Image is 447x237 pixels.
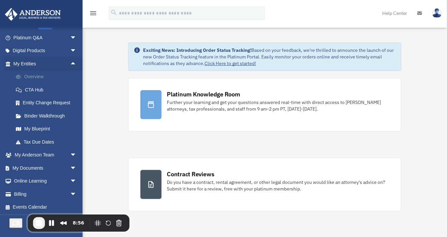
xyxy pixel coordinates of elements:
[205,60,256,66] a: Click Here to get started!
[5,31,87,44] a: Platinum Q&Aarrow_drop_down
[5,57,87,70] a: My Entitiesarrow_drop_up
[70,187,83,201] span: arrow_drop_down
[5,44,87,57] a: Digital Productsarrow_drop_down
[167,179,389,192] div: Do you have a contract, rental agreement, or other legal document you would like an attorney's ad...
[70,175,83,188] span: arrow_drop_down
[5,175,87,188] a: Online Learningarrow_drop_down
[143,47,395,67] div: Based on your feedback, we're thrilled to announce the launch of our new Order Status Tracking fe...
[110,9,118,16] i: search
[432,8,442,18] img: User Pic
[9,70,87,84] a: Overview
[89,9,97,17] i: menu
[128,78,401,131] a: Platinum Knowledge Room Further your learning and get your questions answered real-time with dire...
[9,96,87,110] a: Entity Change Request
[143,47,251,53] strong: Exciting News: Introducing Order Status Tracking!
[9,122,87,136] a: My Blueprint
[167,99,389,112] div: Further your learning and get your questions answered real-time with direct access to [PERSON_NAM...
[70,31,83,45] span: arrow_drop_down
[128,158,401,211] a: Contract Reviews Do you have a contract, rental agreement, or other legal document you would like...
[9,83,87,96] a: CTA Hub
[70,161,83,175] span: arrow_drop_down
[167,90,240,98] div: Platinum Knowledge Room
[5,187,87,201] a: Billingarrow_drop_down
[9,135,87,149] a: Tax Due Dates
[70,149,83,162] span: arrow_drop_down
[9,109,87,122] a: Binder Walkthrough
[89,12,97,17] a: menu
[70,57,83,71] span: arrow_drop_up
[5,149,87,162] a: My Anderson Teamarrow_drop_down
[5,161,87,175] a: My Documentsarrow_drop_down
[3,8,63,21] img: Anderson Advisors Platinum Portal
[70,44,83,58] span: arrow_drop_down
[167,170,214,178] div: Contract Reviews
[5,201,87,214] a: Events Calendar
